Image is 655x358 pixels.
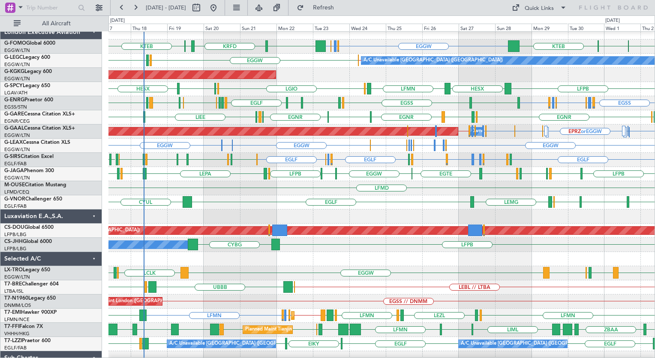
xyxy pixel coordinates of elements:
a: LFPB/LBG [4,231,27,238]
a: DNMM/LOS [4,302,31,309]
a: G-SPCYLegacy 650 [4,83,50,88]
span: CS-DOU [4,225,24,230]
div: A/C Unavailable [GEOGRAPHIC_DATA] ([GEOGRAPHIC_DATA]) [169,337,309,350]
span: G-ENRG [4,97,24,103]
a: G-KGKGLegacy 600 [4,69,52,74]
span: LX-TRO [4,267,23,273]
div: AOG Maint London ([GEOGRAPHIC_DATA]) [90,295,186,308]
span: G-FOMO [4,41,26,46]
a: T7-FFIFalcon 7X [4,324,43,329]
span: G-VNOR [4,197,25,202]
a: G-JAGAPhenom 300 [4,168,54,173]
a: G-SIRSCitation Excel [4,154,54,159]
a: M-OUSECitation Mustang [4,182,66,188]
a: T7-EMIHawker 900XP [4,310,57,315]
span: G-GARE [4,112,24,117]
span: T7-N1960 [4,296,28,301]
a: EGSS/STN [4,104,27,110]
a: LX-TROLegacy 650 [4,267,50,273]
div: A/C Unavailable [GEOGRAPHIC_DATA] ([GEOGRAPHIC_DATA]) [461,337,600,350]
div: Wed 24 [349,24,386,31]
a: EGGW/LTN [4,132,30,139]
a: T7-N1960Legacy 650 [4,296,56,301]
span: G-LEGC [4,55,23,60]
div: Thu 18 [131,24,167,31]
span: T7-FFI [4,324,19,329]
span: All Aircraft [22,21,90,27]
span: G-SPCY [4,83,23,88]
button: Refresh [293,1,344,15]
span: T7-EMI [4,310,21,315]
a: LFMD/CEQ [4,189,29,195]
div: A/C Unavailable [GEOGRAPHIC_DATA] ([GEOGRAPHIC_DATA]) [364,54,503,67]
div: [DATE] [605,17,620,24]
span: CS-JHH [4,239,23,244]
span: G-KGKG [4,69,24,74]
div: Quick Links [525,4,554,13]
a: EGGW/LTN [4,175,30,181]
div: Wed 1 [604,24,640,31]
a: CS-DOUGlobal 6500 [4,225,54,230]
a: LFPB/LBG [4,246,27,252]
a: CS-JHHGlobal 6000 [4,239,52,244]
span: G-GAAL [4,126,24,131]
span: G-LEAX [4,140,23,145]
a: EGGW/LTN [4,47,30,54]
a: EGGW/LTN [4,61,30,68]
div: Planned Maint [GEOGRAPHIC_DATA] [294,309,376,322]
a: EGLF/FAB [4,161,27,167]
div: Planned Maint Tianjin ([GEOGRAPHIC_DATA]) [245,323,345,336]
a: LFMN/NCE [4,316,30,323]
span: G-JAGA [4,168,24,173]
div: Owner [471,125,486,138]
a: EGGW/LTN [4,274,30,280]
div: Sun 21 [240,24,276,31]
span: G-SIRS [4,154,21,159]
span: [DATE] - [DATE] [146,4,186,12]
div: Mon 29 [532,24,568,31]
a: G-LEAXCessna Citation XLS [4,140,70,145]
a: EGLF/FAB [4,203,27,209]
div: Tue 30 [568,24,604,31]
button: Quick Links [508,1,571,15]
a: VHHH/HKG [4,331,30,337]
div: Thu 25 [386,24,422,31]
div: Fri 26 [422,24,459,31]
div: Sat 20 [204,24,240,31]
a: G-ENRGPraetor 600 [4,97,53,103]
a: EGGW/LTN [4,76,30,82]
a: G-VNORChallenger 650 [4,197,62,202]
span: T7-BRE [4,282,22,287]
a: G-GARECessna Citation XLS+ [4,112,75,117]
div: Mon 22 [276,24,313,31]
a: LTBA/ISL [4,288,24,294]
div: Fri 19 [167,24,204,31]
div: Tue 23 [313,24,349,31]
a: T7-LZZIPraetor 600 [4,338,51,343]
div: Sat 27 [459,24,495,31]
span: T7-LZZI [4,338,22,343]
span: M-OUSE [4,182,25,188]
a: EGLF/FAB [4,345,27,351]
div: Sun 28 [495,24,532,31]
a: G-FOMOGlobal 6000 [4,41,55,46]
a: LGAV/ATH [4,90,27,96]
div: [DATE] [110,17,125,24]
span: Refresh [306,5,342,11]
div: Wed 17 [94,24,131,31]
input: Trip Number [26,1,75,14]
a: G-GAALCessna Citation XLS+ [4,126,75,131]
a: EGNR/CEG [4,118,30,124]
a: EGGW/LTN [4,146,30,153]
button: All Aircraft [9,17,93,30]
a: T7-BREChallenger 604 [4,282,59,287]
a: G-LEGCLegacy 600 [4,55,50,60]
